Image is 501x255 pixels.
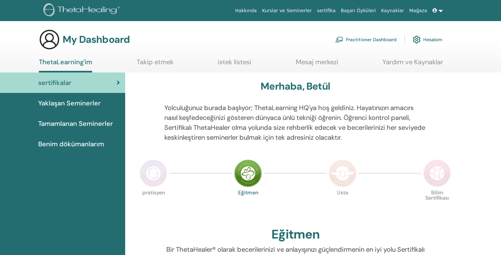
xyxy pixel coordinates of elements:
[140,190,167,218] p: pratisyen
[38,78,71,88] span: sertifikalar
[233,5,260,17] a: Hakkında
[43,3,122,18] img: logo.png
[38,98,101,108] span: Yaklaşan Seminerler
[378,5,407,17] a: Kaynaklar
[234,190,262,218] p: Eğitmen
[329,190,356,218] p: Usta
[423,190,451,218] p: Bilim Sertifikası
[335,32,397,47] a: Practitioner Dashboard
[338,5,378,17] a: Başarı Öyküleri
[296,58,338,71] a: Mesaj merkezi
[39,58,92,72] a: ThetaLearning'im
[314,5,338,17] a: sertifika
[218,58,251,71] a: istek listesi
[259,5,314,17] a: Kurslar ve Seminerler
[406,5,430,17] a: Mağaza
[39,29,60,50] img: generic-user-icon.jpg
[140,159,167,187] img: Practitioner
[413,34,421,45] img: cog.svg
[413,32,442,47] a: Hesabım
[271,227,320,242] h2: Eğitmen
[261,80,330,92] h3: Merhaba, Betül
[137,58,174,71] a: Takip etmek
[234,159,262,187] img: Instructor
[335,37,343,42] img: chalkboard-teacher.svg
[423,159,451,187] img: Certificate of Science
[329,159,356,187] img: Master
[63,34,130,45] h3: My Dashboard
[38,139,104,149] span: Benim dökümanlarım
[382,58,443,71] a: Yardım ve Kaynaklar
[38,119,113,128] span: Tamamlanan Seminerler
[164,103,427,142] p: Yolculuğunuz burada başlıyor; ThetaLearning HQ'ya hoş geldiniz. Hayatınızın amacını nasıl keşfede...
